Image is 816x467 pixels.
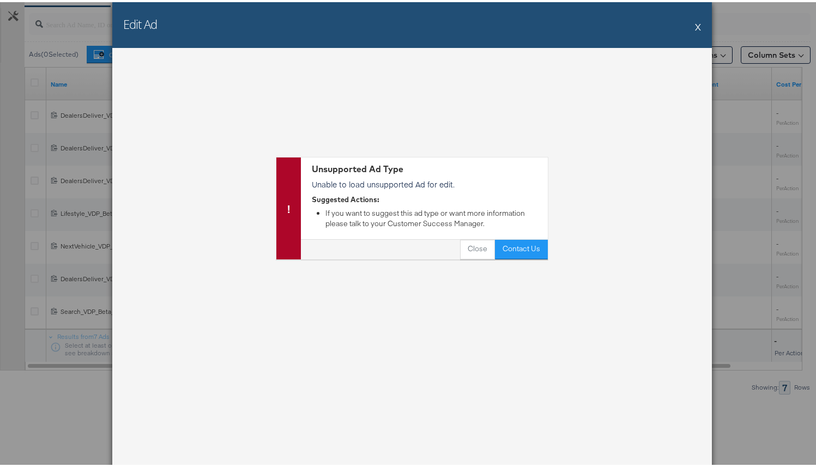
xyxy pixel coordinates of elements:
[460,238,495,257] button: Close
[123,14,157,30] h2: Edit Ad
[312,192,542,203] div: Suggested Actions:
[695,14,701,35] button: X
[325,206,542,226] li: If you want to suggest this ad type or want more information please talk to your Customer Success...
[312,177,542,187] p: Unable to load unsupported Ad for edit.
[312,161,542,173] div: Unsupported Ad Type
[495,238,548,257] button: Contact Us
